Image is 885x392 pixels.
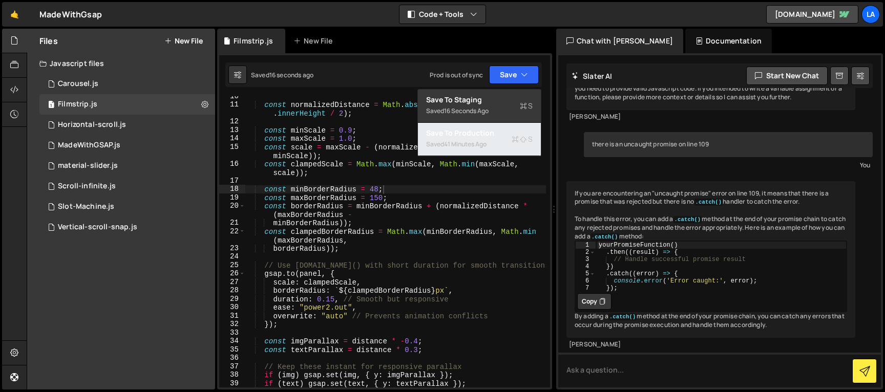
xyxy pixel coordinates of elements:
[58,120,126,129] div: Horizontal-scroll.js
[426,128,533,138] div: Save to Production
[399,5,486,24] button: Code + Tools
[219,312,245,320] div: 31
[219,345,245,354] div: 35
[219,261,245,270] div: 25
[685,29,772,53] div: Documentation
[586,160,870,170] div: You
[219,379,245,388] div: 39
[566,181,855,338] div: If you are encountering an "uncaught promise" error on line 109, it means that there is a promise...
[591,233,619,241] code: .catch()
[444,106,489,115] div: 16 seconds ago
[39,8,102,20] div: MadeWithGsap
[219,320,245,329] div: 32
[584,132,873,157] div: there is an uncaught promise on line 109
[577,293,612,310] button: Copy
[219,244,245,253] div: 23
[576,256,596,263] div: 3
[39,197,215,217] div: 15973/47770.js
[426,138,533,150] div: Saved
[219,202,245,219] div: 20
[861,5,880,24] a: La
[489,66,539,84] button: Save
[39,217,215,237] div: 15973/47520.js
[39,156,215,176] div: 15973/47562.js
[219,329,245,337] div: 33
[219,100,245,117] div: 11
[293,36,336,46] div: New File
[39,94,215,115] div: 15973/47328.js
[269,71,313,79] div: 16 seconds ago
[234,36,273,46] div: Filmstrip.js
[576,277,596,285] div: 6
[426,95,533,105] div: Save to Staging
[219,92,245,101] div: 10
[576,270,596,277] div: 5
[673,216,702,223] code: .catch()
[418,123,541,156] button: Save to ProductionS Saved41 minutes ago
[566,68,855,110] div: It seems like you have only provided the letter "w" in your code. In order for the code to work, ...
[520,101,533,111] span: S
[556,29,683,53] div: Chat with [PERSON_NAME]
[219,303,245,312] div: 30
[58,161,118,170] div: material-slider.js
[219,354,245,362] div: 36
[512,134,533,144] span: S
[219,219,245,227] div: 21
[39,115,215,135] div: 15973/47035.js
[576,285,596,292] div: 7
[219,160,245,177] div: 16
[444,140,487,148] div: 41 minutes ago
[572,71,613,81] h2: Slater AI
[219,252,245,261] div: 24
[48,101,54,110] span: 1
[219,126,245,135] div: 13
[39,74,215,94] div: 15973/47346.js
[219,193,245,202] div: 19
[39,176,215,197] div: 15973/47011.js
[569,113,853,121] div: [PERSON_NAME]
[2,2,27,27] a: 🤙
[694,199,723,206] code: .catch()
[219,286,245,295] div: 28
[39,35,58,47] h2: Files
[430,71,483,79] div: Prod is out of sync
[219,295,245,303] div: 29
[219,134,245,143] div: 14
[39,135,215,156] div: 15973/42716.js
[219,227,245,244] div: 22
[219,278,245,287] div: 27
[58,202,114,211] div: Slot-Machine.js
[219,337,245,345] div: 34
[219,117,245,126] div: 12
[426,105,533,117] div: Saved
[569,340,853,349] div: [PERSON_NAME]
[576,263,596,270] div: 4
[219,143,245,160] div: 15
[576,242,596,249] div: 1
[58,79,98,89] div: Carousel.js
[58,182,116,191] div: Scroll-infinite.js
[608,313,637,320] code: .catch()
[576,249,596,256] div: 2
[418,90,541,123] button: Save to StagingS Saved16 seconds ago
[58,223,137,232] div: Vertical-scroll-snap.js
[766,5,858,24] a: [DOMAIN_NAME]
[219,185,245,193] div: 18
[219,371,245,379] div: 38
[219,269,245,278] div: 26
[746,67,828,85] button: Start new chat
[251,71,313,79] div: Saved
[27,53,215,74] div: Javascript files
[219,362,245,371] div: 37
[164,37,203,45] button: New File
[58,141,120,150] div: MadeWithGSAP.js
[219,177,245,185] div: 17
[58,100,97,109] div: Filmstrip.js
